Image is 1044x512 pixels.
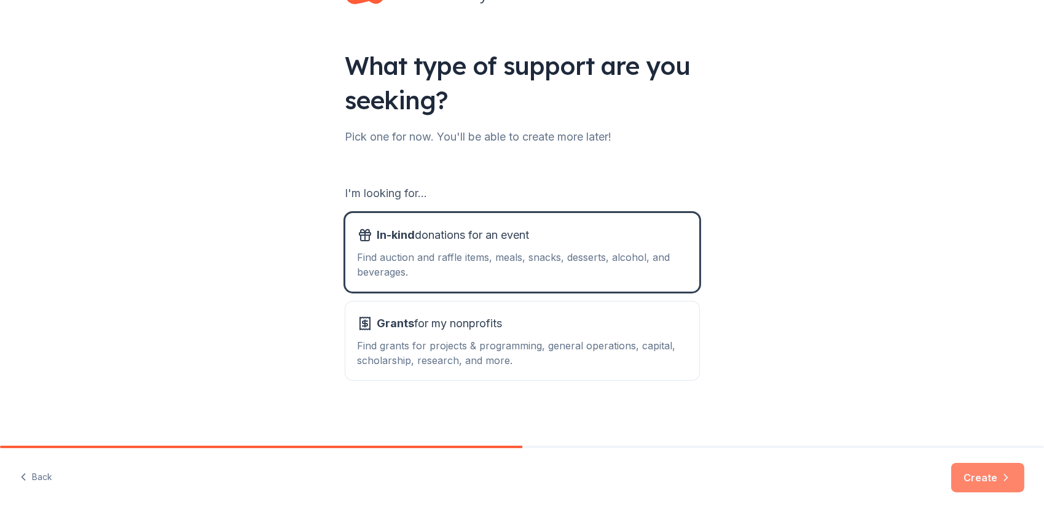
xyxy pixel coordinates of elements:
button: Create [951,463,1024,492]
div: Find grants for projects & programming, general operations, capital, scholarship, research, and m... [358,338,687,368]
button: In-kinddonations for an eventFind auction and raffle items, meals, snacks, desserts, alcohol, and... [345,213,699,292]
button: Back [20,465,52,491]
span: Grants [377,317,415,330]
div: Pick one for now. You'll be able to create more later! [345,127,699,147]
div: What type of support are you seeking? [345,48,699,117]
div: I'm looking for... [345,184,699,203]
span: donations for an event [377,225,530,245]
div: Find auction and raffle items, meals, snacks, desserts, alcohol, and beverages. [358,250,687,279]
button: Grantsfor my nonprofitsFind grants for projects & programming, general operations, capital, schol... [345,301,699,380]
span: In-kind [377,228,415,241]
span: for my nonprofits [377,314,503,333]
